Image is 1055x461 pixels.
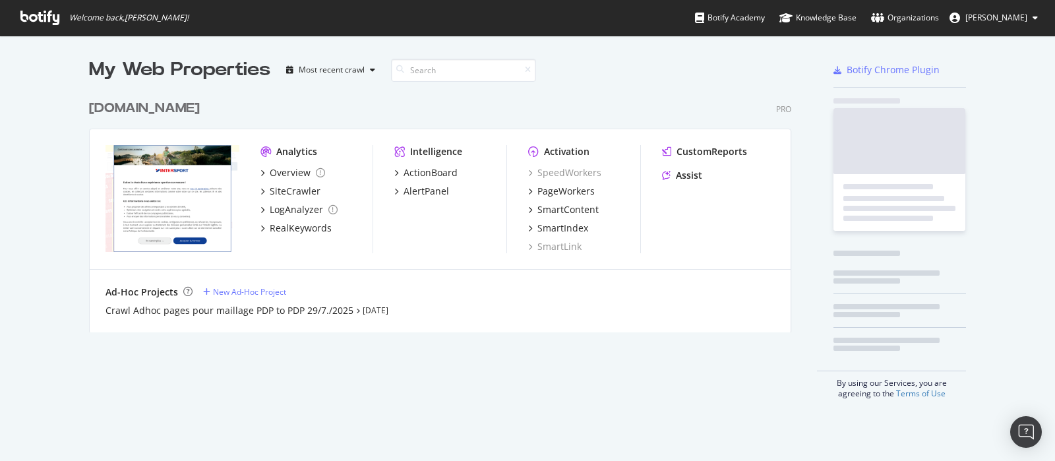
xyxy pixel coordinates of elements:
[528,203,599,216] a: SmartContent
[89,57,270,83] div: My Web Properties
[105,304,353,317] a: Crawl Adhoc pages pour maillage PDP to PDP 29/7./2025
[270,203,323,216] div: LogAnalyzer
[833,63,940,77] a: Botify Chrome Plugin
[779,11,857,24] div: Knowledge Base
[89,99,200,118] div: [DOMAIN_NAME]
[528,240,582,253] a: SmartLink
[537,222,588,235] div: SmartIndex
[260,166,325,179] a: Overview
[662,169,702,182] a: Assist
[213,286,286,297] div: New Ad-Hoc Project
[404,166,458,179] div: ActionBoard
[404,185,449,198] div: AlertPanel
[270,166,311,179] div: Overview
[270,185,320,198] div: SiteCrawler
[537,203,599,216] div: SmartContent
[363,305,388,316] a: [DATE]
[260,203,338,216] a: LogAnalyzer
[695,11,765,24] div: Botify Academy
[410,145,462,158] div: Intelligence
[965,12,1027,23] span: Astrid Donnars
[270,222,332,235] div: RealKeywords
[847,63,940,77] div: Botify Chrome Plugin
[817,371,966,399] div: By using our Services, you are agreeing to the
[89,83,802,332] div: grid
[677,145,747,158] div: CustomReports
[1010,416,1042,448] div: Open Intercom Messenger
[394,185,449,198] a: AlertPanel
[537,185,595,198] div: PageWorkers
[776,104,791,115] div: Pro
[662,145,747,158] a: CustomReports
[276,145,317,158] div: Analytics
[544,145,589,158] div: Activation
[676,169,702,182] div: Assist
[105,286,178,299] div: Ad-Hoc Projects
[528,222,588,235] a: SmartIndex
[394,166,458,179] a: ActionBoard
[871,11,939,24] div: Organizations
[203,286,286,297] a: New Ad-Hoc Project
[89,99,205,118] a: [DOMAIN_NAME]
[528,185,595,198] a: PageWorkers
[528,166,601,179] a: SpeedWorkers
[391,59,536,82] input: Search
[69,13,189,23] span: Welcome back, [PERSON_NAME] !
[939,7,1048,28] button: [PERSON_NAME]
[260,185,320,198] a: SiteCrawler
[281,59,380,80] button: Most recent crawl
[896,388,946,399] a: Terms of Use
[299,66,365,74] div: Most recent crawl
[260,222,332,235] a: RealKeywords
[105,145,239,252] img: www.intersport.fr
